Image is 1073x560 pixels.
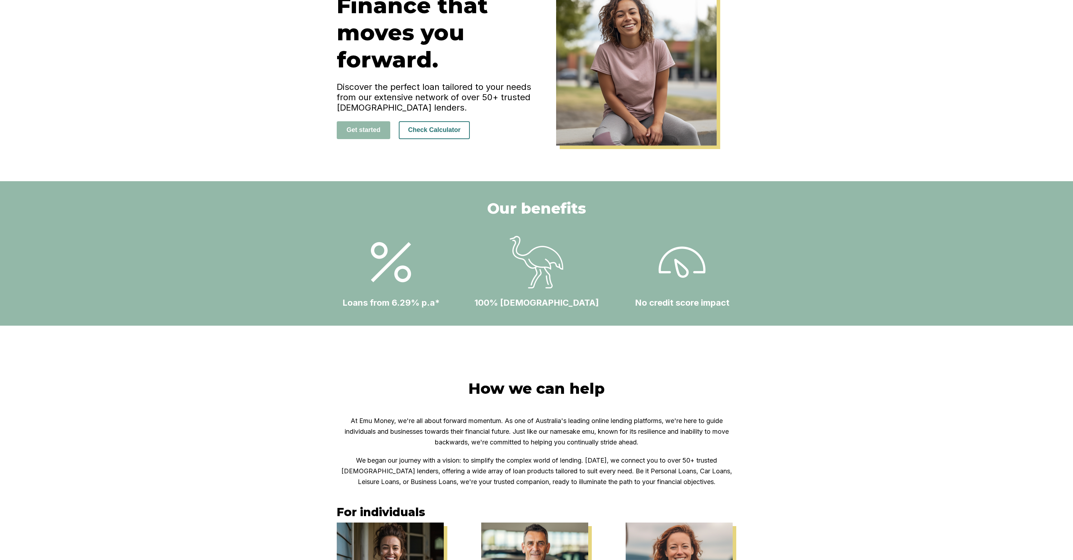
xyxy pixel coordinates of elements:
h4: 100% [DEMOGRAPHIC_DATA] [474,297,599,308]
h4: Loans from 6.29% p.a* [342,297,440,308]
h3: For individuals [337,505,736,519]
h2: Our benefits [487,199,586,218]
a: Get started [337,126,390,133]
p: At Emu Money, we're all about forward momentum. As one of Australia's leading online lending plat... [337,416,736,448]
button: Get started [337,121,390,139]
p: We began our journey with a vision: to simplify the complex world of lending. [DATE], we connect ... [337,455,736,487]
img: Loans from 6.29% p.a* [655,235,709,289]
h4: No credit score impact [635,297,729,308]
img: Loans from 6.29% p.a* [510,235,563,289]
a: Check Calculator [399,126,470,133]
button: Check Calculator [399,121,470,139]
h2: How we can help [468,379,605,398]
img: Loans from 6.29% p.a* [364,235,418,289]
h4: Discover the perfect loan tailored to your needs from our extensive network of over 50+ trusted [... [337,82,536,113]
